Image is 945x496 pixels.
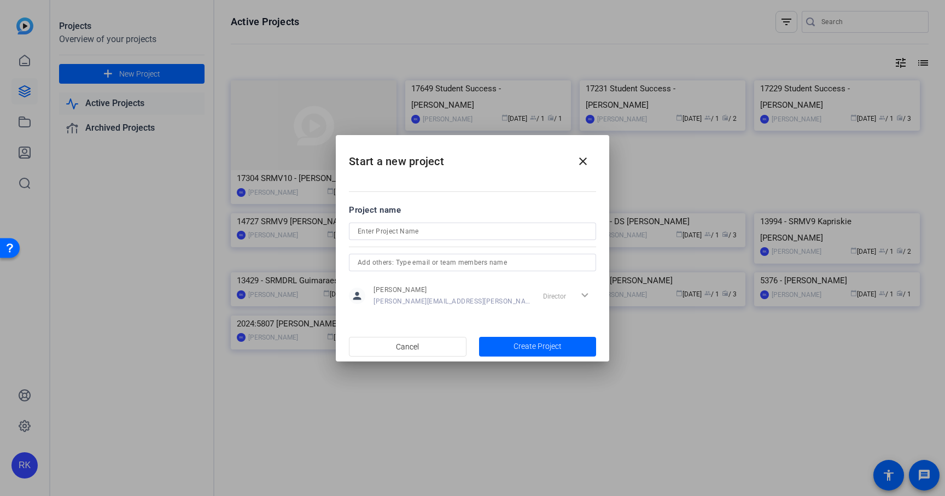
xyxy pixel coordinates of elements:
[349,337,466,357] button: Cancel
[358,256,587,269] input: Add others: Type email or team members name
[349,204,596,216] div: Project name
[576,155,590,168] mat-icon: close
[358,225,587,238] input: Enter Project Name
[514,341,562,352] span: Create Project
[374,285,530,294] span: [PERSON_NAME]
[479,337,597,357] button: Create Project
[374,297,530,306] span: [PERSON_NAME][EMAIL_ADDRESS][PERSON_NAME][DOMAIN_NAME]
[336,135,609,179] h2: Start a new project
[349,288,365,304] mat-icon: person
[396,336,419,357] span: Cancel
